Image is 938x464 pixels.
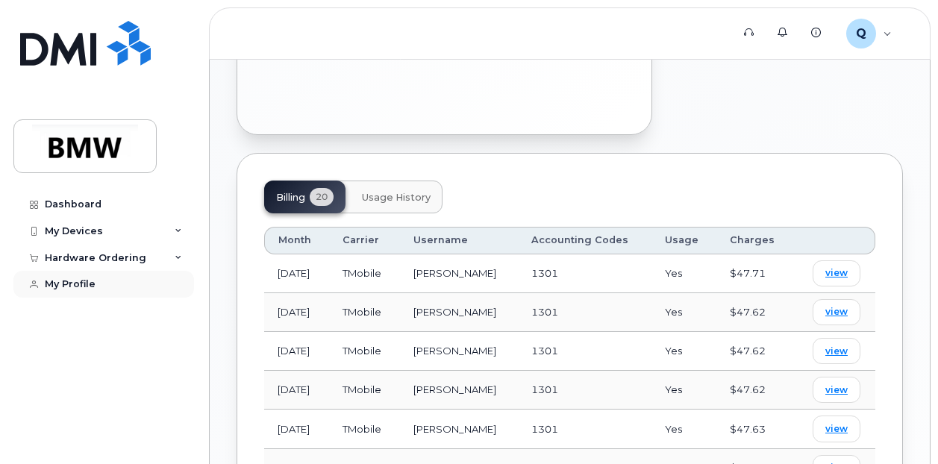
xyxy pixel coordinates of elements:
[730,305,780,319] div: $47.62
[825,345,848,358] span: view
[813,416,860,442] a: view
[264,332,329,371] td: [DATE]
[730,383,780,397] div: $47.62
[329,410,400,448] td: TMobile
[873,399,927,453] iframe: Messenger Launcher
[518,227,651,254] th: Accounting Codes
[813,377,860,403] a: view
[264,371,329,410] td: [DATE]
[329,332,400,371] td: TMobile
[531,306,558,318] span: 1301
[730,266,780,280] div: $47.71
[836,19,902,48] div: QXZ5B0U
[651,254,716,293] td: Yes
[264,410,329,448] td: [DATE]
[400,410,518,448] td: [PERSON_NAME]
[264,227,329,254] th: Month
[329,254,400,293] td: TMobile
[730,422,780,436] div: $47.63
[400,332,518,371] td: [PERSON_NAME]
[813,299,860,325] a: view
[329,293,400,332] td: TMobile
[730,344,780,358] div: $47.62
[400,254,518,293] td: [PERSON_NAME]
[531,345,558,357] span: 1301
[651,410,716,448] td: Yes
[813,260,860,286] a: view
[531,267,558,279] span: 1301
[825,383,848,397] span: view
[264,254,329,293] td: [DATE]
[651,293,716,332] td: Yes
[531,423,558,435] span: 1301
[264,293,329,332] td: [DATE]
[651,227,716,254] th: Usage
[825,305,848,319] span: view
[856,25,866,43] span: Q
[651,371,716,410] td: Yes
[825,422,848,436] span: view
[813,338,860,364] a: view
[716,227,793,254] th: Charges
[400,293,518,332] td: [PERSON_NAME]
[825,266,848,280] span: view
[329,227,400,254] th: Carrier
[400,371,518,410] td: [PERSON_NAME]
[362,192,431,204] span: Usage History
[400,227,518,254] th: Username
[651,332,716,371] td: Yes
[329,371,400,410] td: TMobile
[531,383,558,395] span: 1301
